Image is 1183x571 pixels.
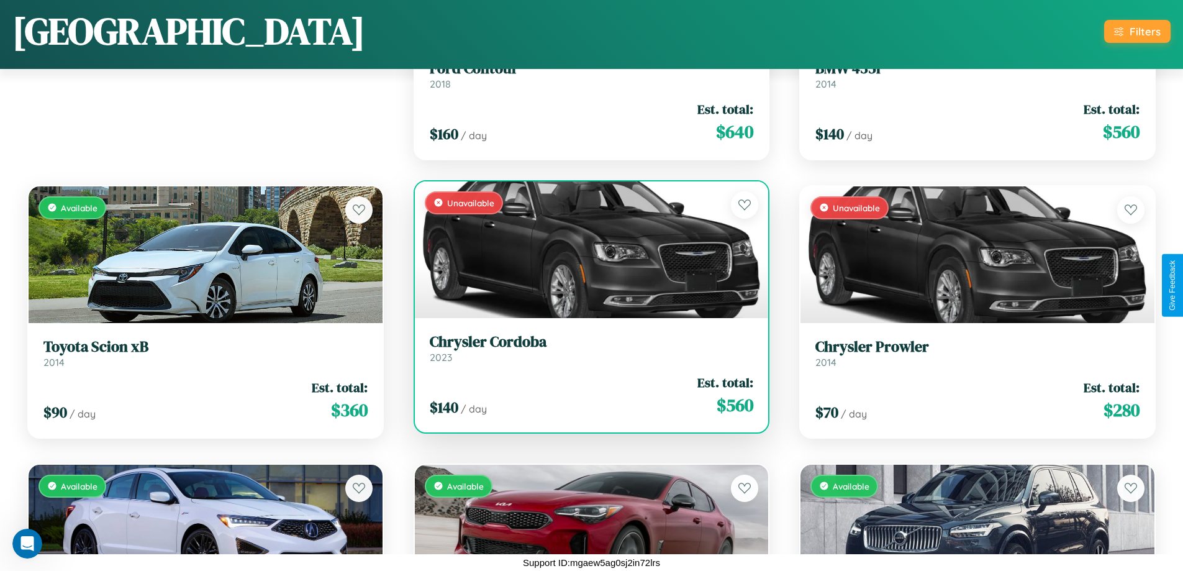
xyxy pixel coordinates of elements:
p: Support ID: mgaew5ag0sj2in72lrs [523,554,660,571]
span: $ 360 [331,398,368,423]
span: Est. total: [697,373,753,391]
span: / day [846,129,873,142]
span: $ 640 [716,119,753,144]
span: $ 140 [815,124,844,144]
span: / day [841,408,867,420]
span: Est. total: [697,100,753,118]
span: $ 160 [430,124,458,144]
a: BMW 435i2014 [815,60,1140,90]
button: Filters [1104,20,1171,43]
span: $ 90 [43,402,67,423]
iframe: Intercom live chat [12,529,42,559]
h3: BMW 435i [815,60,1140,78]
span: Est. total: [1084,100,1140,118]
span: Available [833,481,869,491]
span: $ 140 [430,397,458,418]
span: 2014 [815,78,836,90]
span: Available [447,481,484,491]
span: 2018 [430,78,451,90]
span: Available [61,203,97,213]
span: / day [461,403,487,415]
span: Unavailable [447,198,494,208]
a: Chrysler Prowler2014 [815,338,1140,368]
h3: Toyota Scion xB [43,338,368,356]
span: $ 560 [717,393,753,418]
div: Give Feedback [1168,260,1177,311]
h1: [GEOGRAPHIC_DATA] [12,6,365,57]
a: Chrysler Cordoba2023 [430,333,754,363]
span: 2023 [430,351,452,363]
span: $ 560 [1103,119,1140,144]
h3: Ford Contour [430,60,754,78]
span: Unavailable [833,203,880,213]
h3: Chrysler Prowler [815,338,1140,356]
span: 2014 [815,356,836,368]
span: Available [61,481,97,491]
span: Est. total: [312,378,368,396]
a: Ford Contour2018 [430,60,754,90]
span: $ 280 [1104,398,1140,423]
a: Toyota Scion xB2014 [43,338,368,368]
h3: Chrysler Cordoba [430,333,754,351]
span: $ 70 [815,402,838,423]
span: 2014 [43,356,65,368]
span: Est. total: [1084,378,1140,396]
span: / day [70,408,96,420]
div: Filters [1130,25,1161,38]
span: / day [461,129,487,142]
